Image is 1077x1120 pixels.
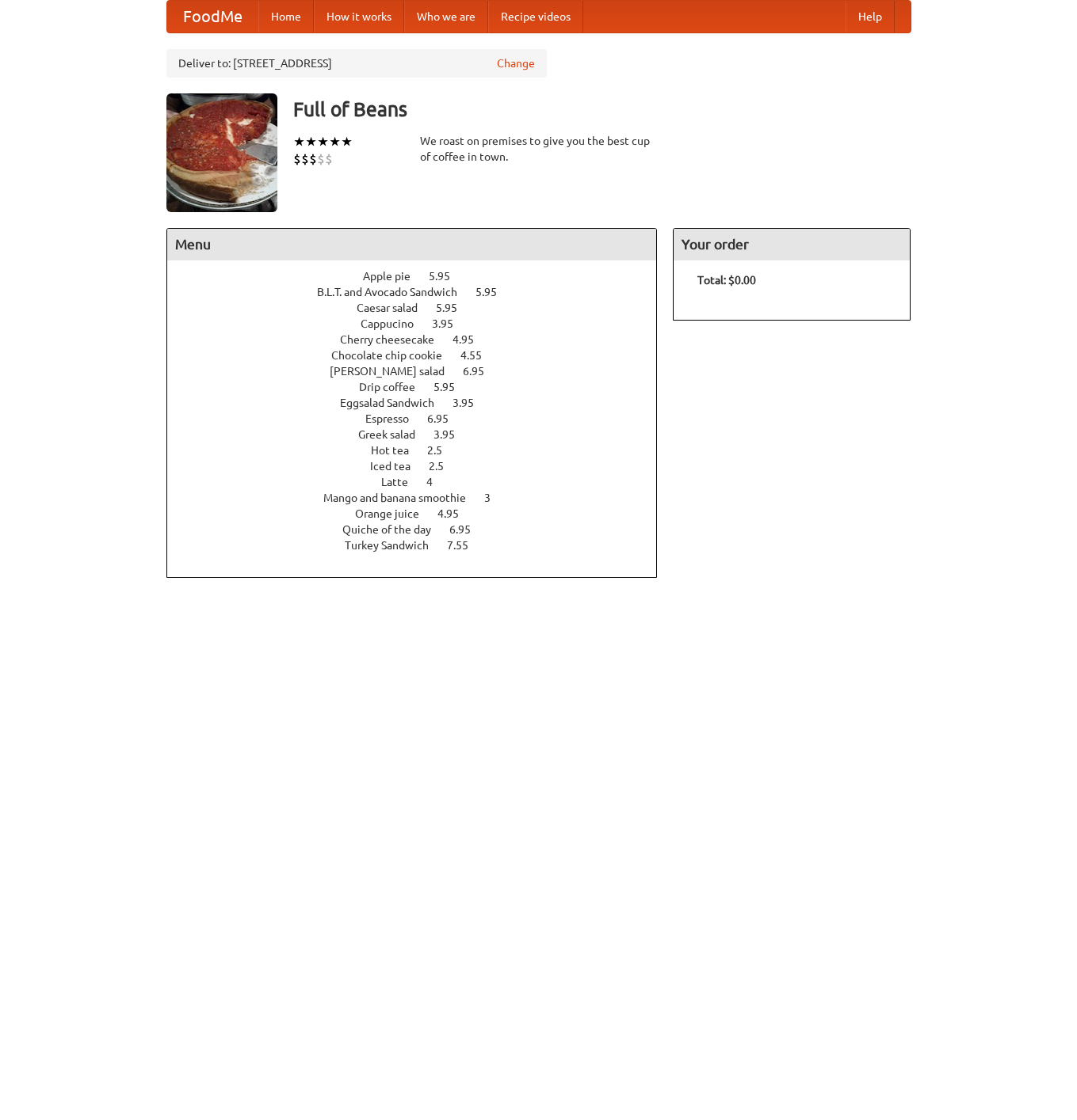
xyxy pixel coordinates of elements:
span: 6.95 [463,365,500,378]
span: 4.55 [460,349,498,362]
span: Turkey Sandwich [345,539,445,552]
span: 4 [426,476,449,488]
a: Apple pie 5.95 [363,270,479,283]
span: 3.95 [433,428,471,441]
a: Who we are [404,1,488,32]
span: Cherry cheesecake [340,333,450,346]
span: 5.95 [436,302,473,314]
a: Recipe videos [488,1,583,32]
li: $ [325,150,333,168]
span: Quiche of the day [342,523,447,536]
b: Total: $0.00 [697,274,756,287]
span: Latte [381,476,424,488]
a: Change [497,55,535,71]
span: 4.95 [437,507,475,520]
span: B.L.T. and Avocado Sandwich [317,286,473,298]
span: Greek salad [358,428,431,441]
span: 3.95 [432,317,469,330]
a: Espresso 6.95 [365,412,478,425]
span: 3 [484,492,506,504]
a: Drip coffee 5.95 [359,381,484,393]
span: 6.95 [449,523,487,536]
li: $ [317,150,325,168]
span: 5.95 [433,381,471,393]
div: Deliver to: [STREET_ADDRESS] [166,49,547,78]
span: Espresso [365,412,425,425]
a: Turkey Sandwich 7.55 [345,539,498,552]
span: Orange juice [355,507,435,520]
div: We roast on premises to give you the best cup of coffee in town. [420,133,658,165]
span: 4.95 [453,333,490,346]
a: Home [258,1,314,32]
li: $ [293,150,301,168]
a: Eggsalad Sandwich 3.95 [340,397,503,409]
a: Hot tea 2.5 [371,444,472,457]
a: Greek salad 3.95 [358,428,484,441]
a: Quiche of the day 6.95 [342,523,500,536]
span: Hot tea [371,444,425,457]
span: 2.5 [427,444,458,457]
a: Cappucino 3.95 [361,317,483,330]
span: Caesar salad [357,302,433,314]
a: [PERSON_NAME] salad 6.95 [330,365,514,378]
a: Caesar salad 5.95 [357,302,487,314]
span: [PERSON_NAME] salad [330,365,460,378]
a: Help [846,1,895,32]
span: 5.95 [475,286,513,298]
span: Cappucino [361,317,430,330]
span: Mango and banana smoothie [323,492,482,504]
li: ★ [341,133,353,150]
span: Chocolate chip cookie [331,349,458,362]
span: 7.55 [447,539,484,552]
img: angular.jpg [166,93,277,212]
span: Eggsalad Sandwich [340,397,450,409]
li: ★ [329,133,341,150]
span: Apple pie [363,270,426,283]
a: How it works [314,1,404,32]
a: Chocolate chip cookie 4.55 [331,349,511,362]
li: $ [309,150,317,168]
a: Iced tea 2.5 [370,460,473,473]
li: ★ [317,133,329,150]
li: ★ [305,133,317,150]
a: B.L.T. and Avocado Sandwich 5.95 [317,286,526,298]
span: 6.95 [427,412,464,425]
a: FoodMe [167,1,258,32]
a: Cherry cheesecake 4.95 [340,333,503,346]
span: 3.95 [453,397,490,409]
h4: Your order [674,229,910,260]
span: 2.5 [429,460,460,473]
li: $ [301,150,309,168]
li: ★ [293,133,305,150]
a: Mango and banana smoothie 3 [323,492,520,504]
span: 5.95 [429,270,466,283]
a: Latte 4 [381,476,462,488]
span: Drip coffee [359,381,431,393]
h3: Full of Beans [293,93,911,125]
a: Orange juice 4.95 [355,507,488,520]
span: Iced tea [370,460,426,473]
h4: Menu [167,229,657,260]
